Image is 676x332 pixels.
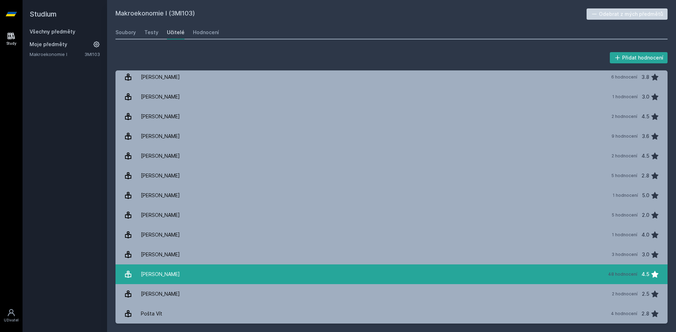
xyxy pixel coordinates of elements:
span: Moje předměty [30,41,67,48]
a: [PERSON_NAME] 5 hodnocení 2.8 [115,166,668,186]
div: 9 hodnocení [612,133,638,139]
div: 2 hodnocení [612,291,638,297]
div: Pošta Vít [141,307,162,321]
a: [PERSON_NAME] 2 hodnocení 2.5 [115,284,668,304]
div: 3.0 [642,248,649,262]
div: 5 hodnocení [611,173,637,178]
div: Soubory [115,29,136,36]
div: 2.0 [642,208,649,222]
a: [PERSON_NAME] 2 hodnocení 4.5 [115,107,668,126]
div: Hodnocení [193,29,219,36]
button: Odebrat z mých předmětů [587,8,668,20]
div: [PERSON_NAME] [141,70,180,84]
div: [PERSON_NAME] [141,149,180,163]
a: Uživatel [1,305,21,326]
a: Učitelé [167,25,184,39]
a: Testy [144,25,158,39]
div: [PERSON_NAME] [141,267,180,281]
a: [PERSON_NAME] 3 hodnocení 3.0 [115,245,668,264]
div: Učitelé [167,29,184,36]
a: [PERSON_NAME] 5 hodnocení 2.0 [115,205,668,225]
div: 3 hodnocení [612,252,638,257]
a: [PERSON_NAME] 1 hodnocení 5.0 [115,186,668,205]
div: 1 hodnocení [612,232,637,238]
div: [PERSON_NAME] [141,228,180,242]
div: [PERSON_NAME] [141,248,180,262]
div: 4.0 [641,228,649,242]
div: 4.5 [641,109,649,124]
div: 4.5 [641,267,649,281]
a: Makroekonomie I [30,51,84,58]
h2: Makroekonomie I (3MI103) [115,8,587,20]
div: 2.5 [642,287,649,301]
div: [PERSON_NAME] [141,169,180,183]
div: [PERSON_NAME] [141,208,180,222]
button: Přidat hodnocení [610,52,668,63]
a: Všechny předměty [30,29,75,35]
div: [PERSON_NAME] [141,287,180,301]
a: [PERSON_NAME] 1 hodnocení 3.0 [115,87,668,107]
div: 3.0 [642,90,649,104]
div: 2 hodnocení [612,114,637,119]
a: [PERSON_NAME] 6 hodnocení 3.8 [115,67,668,87]
a: [PERSON_NAME] 1 hodnocení 4.0 [115,225,668,245]
div: 5 hodnocení [612,212,638,218]
div: Uživatel [4,318,19,323]
div: 2.8 [641,169,649,183]
div: 2.8 [641,307,649,321]
div: 5.0 [642,188,649,202]
div: 48 hodnocení [608,271,637,277]
a: Study [1,28,21,50]
a: Pošta Vít 4 hodnocení 2.8 [115,304,668,324]
a: Hodnocení [193,25,219,39]
a: Soubory [115,25,136,39]
div: [PERSON_NAME] [141,129,180,143]
div: 6 hodnocení [611,74,637,80]
div: 2 hodnocení [612,153,637,159]
div: [PERSON_NAME] [141,188,180,202]
div: 4 hodnocení [611,311,637,317]
div: Testy [144,29,158,36]
a: [PERSON_NAME] 48 hodnocení 4.5 [115,264,668,284]
div: [PERSON_NAME] [141,109,180,124]
div: Study [6,41,17,46]
div: 3.6 [642,129,649,143]
div: 4.5 [641,149,649,163]
a: 3MI103 [84,51,100,57]
div: 1 hodnocení [613,193,638,198]
a: [PERSON_NAME] 9 hodnocení 3.6 [115,126,668,146]
div: [PERSON_NAME] [141,90,180,104]
div: 1 hodnocení [612,94,638,100]
a: [PERSON_NAME] 2 hodnocení 4.5 [115,146,668,166]
div: 3.8 [641,70,649,84]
